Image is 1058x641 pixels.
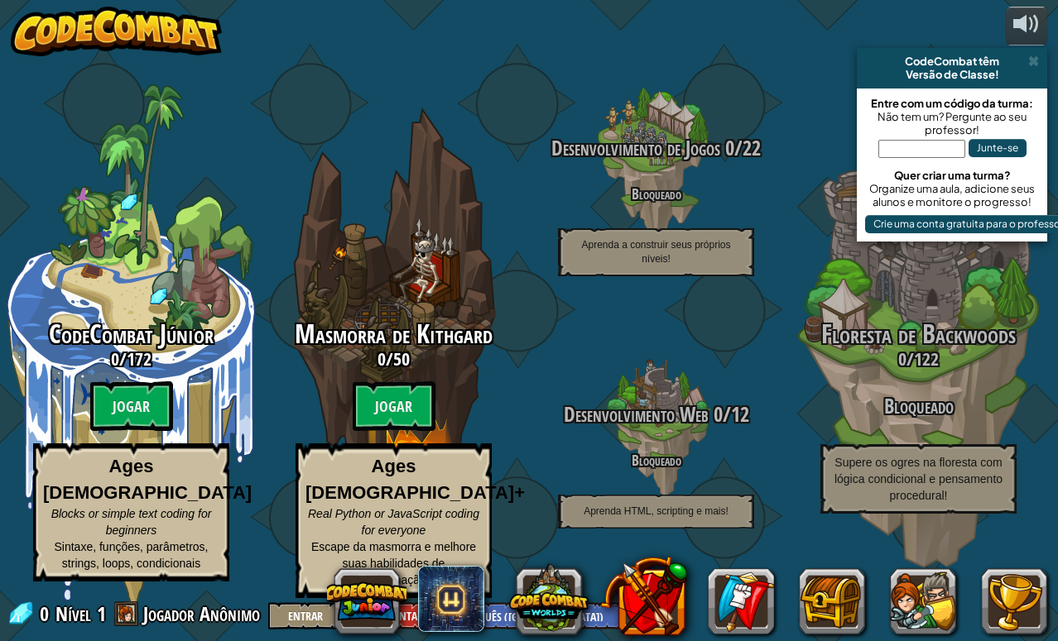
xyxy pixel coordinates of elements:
[311,540,476,586] span: Escape da masmorra e melhore suas habilidades de programação!
[378,347,386,371] span: 0
[743,134,761,162] span: 22
[525,404,787,426] h3: /
[787,395,1050,418] h3: Bloqueado
[787,349,1050,369] h3: /
[49,316,214,352] span: CodeCombat Júnior
[11,7,223,56] img: CodeCombat - Learn how to code by playing a game
[1006,7,1047,45] button: Ajuste o volume
[43,456,252,502] strong: Ages [DEMOGRAPHIC_DATA]
[584,505,729,517] span: Aprenda HTML, scripting e mais!
[865,169,1039,182] div: Quer criar uma turma?
[55,540,209,570] span: Sintaxe, funções, parâmetros, strings, loops, condicionais
[268,602,343,629] button: Entrar
[969,139,1027,157] button: Junte-se
[865,110,1039,136] div: Não tem um? Pergunte ao seu professor!
[51,507,212,537] span: Blocks or simple text coding for beginners
[863,55,1041,68] div: CodeCombat têm
[709,400,723,428] span: 0
[97,600,106,627] span: 1
[581,239,730,265] span: Aprenda a construir seus próprios níveis!
[551,134,720,162] span: Desenvolvimento de Jogos
[305,456,525,502] strong: Ages [DEMOGRAPHIC_DATA]+
[525,452,787,468] h4: Bloqueado
[821,316,1016,352] span: Floresta de Backwoods
[55,600,91,628] span: Nível
[127,347,151,371] span: 172
[525,137,787,160] h3: /
[834,456,1003,502] span: Supere os ogres na floresta com lógica condicional e pensamento procedural!
[111,347,119,371] span: 0
[262,84,525,609] div: Complete previous world to unlock
[720,134,734,162] span: 0
[143,600,260,627] span: Jogador Anônimo
[898,347,907,371] span: 0
[865,182,1039,208] div: Organize uma aula, adicione seus alunos e monitore o progresso!
[863,68,1041,81] div: Versão de Classe!
[525,186,787,202] h4: Bloqueado
[731,400,749,428] span: 12
[40,600,54,627] span: 0
[914,347,939,371] span: 122
[262,349,525,369] h3: /
[353,381,435,431] btn: Jogar
[865,97,1039,110] div: Entre com um código da turma:
[90,381,173,431] btn: Jogar
[295,316,493,352] span: Masmorra de Kithgard
[393,347,410,371] span: 50
[308,507,479,537] span: Real Python or JavaScript coding for everyone
[564,400,709,428] span: Desenvolvimento Web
